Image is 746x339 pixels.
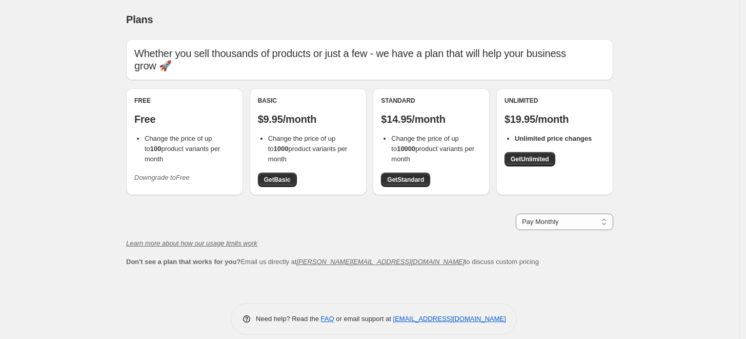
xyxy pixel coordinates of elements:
a: GetBasic [258,173,297,187]
a: GetStandard [381,173,430,187]
span: Plans [126,14,153,25]
div: Free [134,97,235,105]
b: Don't see a plan that works for you? [126,258,240,266]
span: Change the price of up to product variants per month [268,135,348,163]
span: Need help? Read the [256,315,321,323]
span: Get Standard [387,176,424,184]
div: Unlimited [505,97,605,105]
b: 10000 [397,145,415,153]
p: $19.95/month [505,113,605,125]
span: Get Unlimited [511,155,549,163]
p: Whether you sell thousands of products or just a few - we have a plan that will help your busines... [134,47,605,72]
span: Email us directly at to discuss custom pricing [126,258,539,266]
a: FAQ [321,315,334,323]
button: Downgrade toFree [128,169,196,186]
p: $9.95/month [258,113,358,125]
p: $14.95/month [381,113,481,125]
a: [EMAIL_ADDRESS][DOMAIN_NAME] [393,315,506,323]
b: 1000 [274,145,289,153]
b: Unlimited price changes [515,135,592,142]
a: [PERSON_NAME][EMAIL_ADDRESS][DOMAIN_NAME] [297,258,465,266]
span: Get Basic [264,176,291,184]
div: Basic [258,97,358,105]
a: GetUnlimited [505,152,555,166]
a: Learn more about how our usage limits work [126,239,257,247]
p: Free [134,113,235,125]
b: 100 [150,145,162,153]
span: Change the price of up to product variants per month [145,135,220,163]
i: Downgrade to Free [134,174,190,181]
span: or email support at [334,315,393,323]
div: Standard [381,97,481,105]
span: Change the price of up to product variants per month [391,135,474,163]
